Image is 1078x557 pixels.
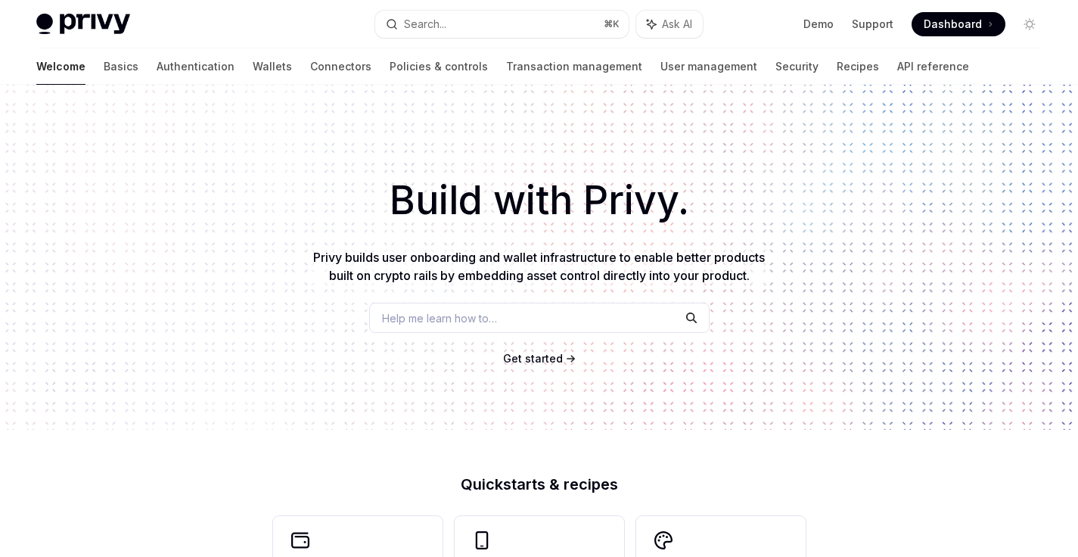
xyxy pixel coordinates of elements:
a: Authentication [157,48,235,85]
a: API reference [897,48,969,85]
h2: Quickstarts & recipes [273,477,806,492]
button: Search...⌘K [375,11,628,38]
a: Recipes [837,48,879,85]
h1: Build with Privy. [24,171,1054,230]
a: User management [660,48,757,85]
span: Dashboard [924,17,982,32]
a: Basics [104,48,138,85]
img: light logo [36,14,130,35]
span: Get started [503,352,563,365]
a: Security [775,48,819,85]
a: Dashboard [912,12,1005,36]
span: Privy builds user onboarding and wallet infrastructure to enable better products built on crypto ... [313,250,765,283]
span: Ask AI [662,17,692,32]
a: Welcome [36,48,85,85]
button: Ask AI [636,11,703,38]
a: Policies & controls [390,48,488,85]
div: Search... [404,15,446,33]
a: Demo [803,17,834,32]
a: Support [852,17,893,32]
button: Toggle dark mode [1017,12,1042,36]
a: Connectors [310,48,371,85]
span: Help me learn how to… [382,310,497,326]
span: ⌘ K [604,18,620,30]
a: Get started [503,351,563,366]
a: Wallets [253,48,292,85]
a: Transaction management [506,48,642,85]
